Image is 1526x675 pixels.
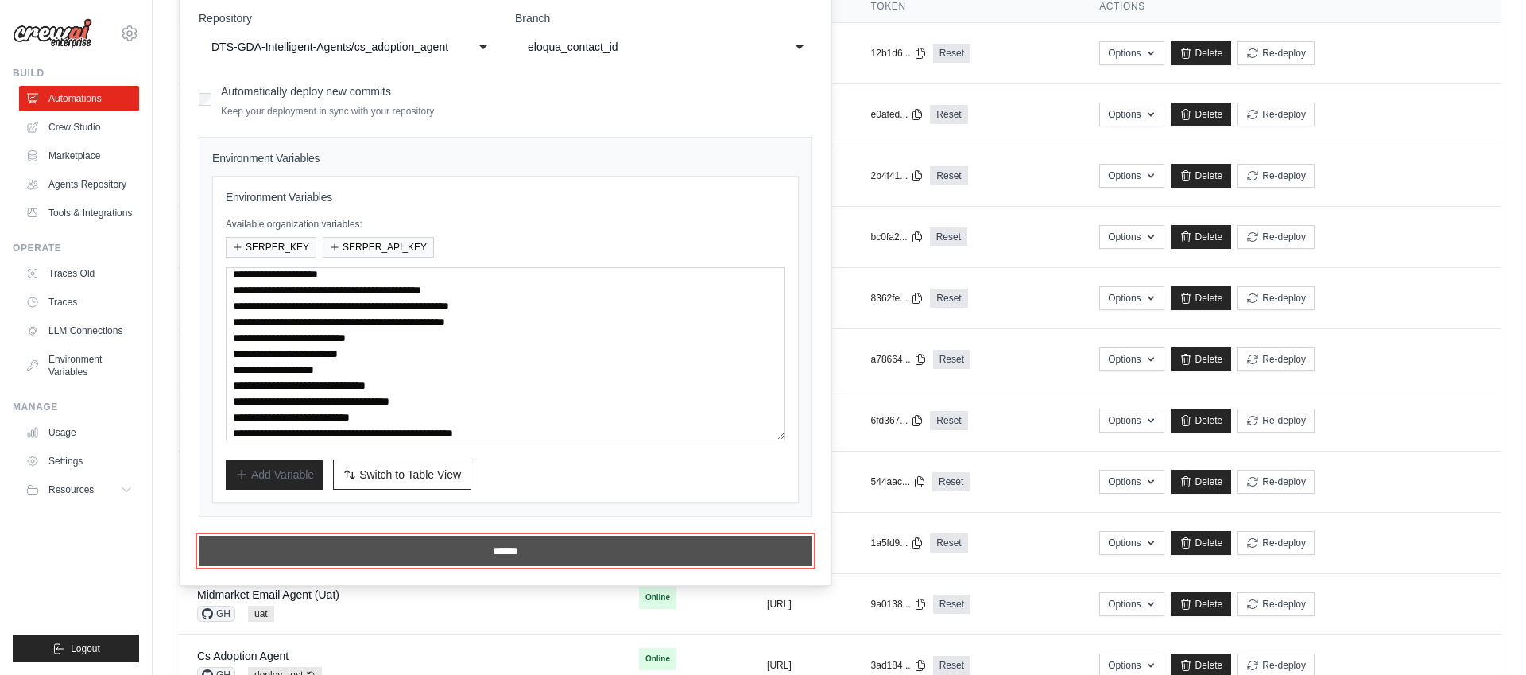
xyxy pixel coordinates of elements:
button: Re-deploy [1237,225,1315,249]
button: 3ad184... [871,659,927,672]
button: Re-deploy [1237,592,1315,616]
a: Crew Studio [19,114,139,140]
div: DTS-GDA-Intelligent-Agents/cs_adoption_agent [211,37,451,56]
button: Switch to Table View [333,460,471,490]
button: 2b4f41... [871,169,924,182]
a: Reset [930,166,967,185]
button: Logout [13,635,139,662]
span: GH [197,606,235,622]
a: Delete [1171,409,1232,433]
button: 1a5fd9... [871,537,924,549]
button: Re-deploy [1237,347,1315,371]
button: Options [1099,592,1164,616]
button: Options [1099,347,1164,371]
button: Re-deploy [1237,41,1315,65]
a: Midmarket Email Agent (Uat) [197,588,339,601]
button: Options [1099,103,1164,126]
a: Reset [930,533,967,553]
button: 9a0138... [871,598,927,611]
button: Re-deploy [1237,286,1315,310]
button: bc0fa2... [871,231,924,243]
a: Delete [1171,164,1232,188]
a: Delete [1171,347,1232,371]
span: Online [639,648,676,670]
div: Operate [13,242,139,254]
a: LLM Connections [19,318,139,343]
a: Reset [932,472,970,491]
span: Online [639,587,676,609]
a: Delete [1171,470,1232,494]
a: Reset [933,44,970,63]
iframe: Chat Widget [1447,599,1526,675]
button: SERPER_API_KEY [323,237,434,258]
a: Reset [930,105,967,124]
button: Re-deploy [1237,103,1315,126]
label: Repository [199,10,496,26]
span: Logout [71,642,100,655]
a: Tools & Integrations [19,200,139,226]
a: Delete [1171,531,1232,555]
a: Delete [1171,103,1232,126]
a: Cs Adoption Agent [197,650,289,662]
a: Reset [930,227,967,246]
a: Reset [930,411,967,430]
button: Options [1099,409,1164,433]
img: Logo [13,18,92,48]
a: Traces [19,289,139,315]
button: Re-deploy [1237,409,1315,433]
a: Settings [19,448,139,474]
h3: Environment Variables [226,189,785,205]
h4: Environment Variables [212,150,799,166]
a: Traces Old [19,261,139,286]
a: Reset [933,656,970,675]
button: Resources [19,477,139,502]
button: 8362fe... [871,292,924,305]
a: Delete [1171,592,1232,616]
button: Re-deploy [1237,164,1315,188]
a: Marketplace [19,143,139,169]
div: Manage [13,401,139,413]
label: Automatically deploy new commits [221,85,391,98]
button: 12b1d6... [871,47,927,60]
a: Agents Repository [19,172,139,197]
label: Branch [515,10,812,26]
button: 544aac... [871,475,926,488]
a: Delete [1171,225,1232,249]
a: Reset [933,595,970,614]
button: Re-deploy [1237,531,1315,555]
button: Options [1099,531,1164,555]
button: a78664... [871,353,927,366]
button: Add Variable [226,460,323,490]
button: 6fd367... [871,414,924,427]
span: uat [248,606,274,622]
p: Available organization variables: [226,218,785,231]
span: Switch to Table View [359,467,461,483]
button: Options [1099,41,1164,65]
button: Options [1099,225,1164,249]
a: Environment Variables [19,347,139,385]
button: Re-deploy [1237,470,1315,494]
a: Delete [1171,286,1232,310]
a: Reset [933,350,970,369]
a: Reset [930,289,967,308]
a: Usage [19,420,139,445]
div: eloqua_contact_id [528,37,768,56]
button: Options [1099,470,1164,494]
button: Options [1099,286,1164,310]
button: Options [1099,164,1164,188]
span: Resources [48,483,94,496]
button: e0afed... [871,108,924,121]
button: SERPER_KEY [226,237,316,258]
p: Keep your deployment in sync with your repository [221,105,434,118]
a: Delete [1171,41,1232,65]
div: Build [13,67,139,80]
a: Automations [19,86,139,111]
